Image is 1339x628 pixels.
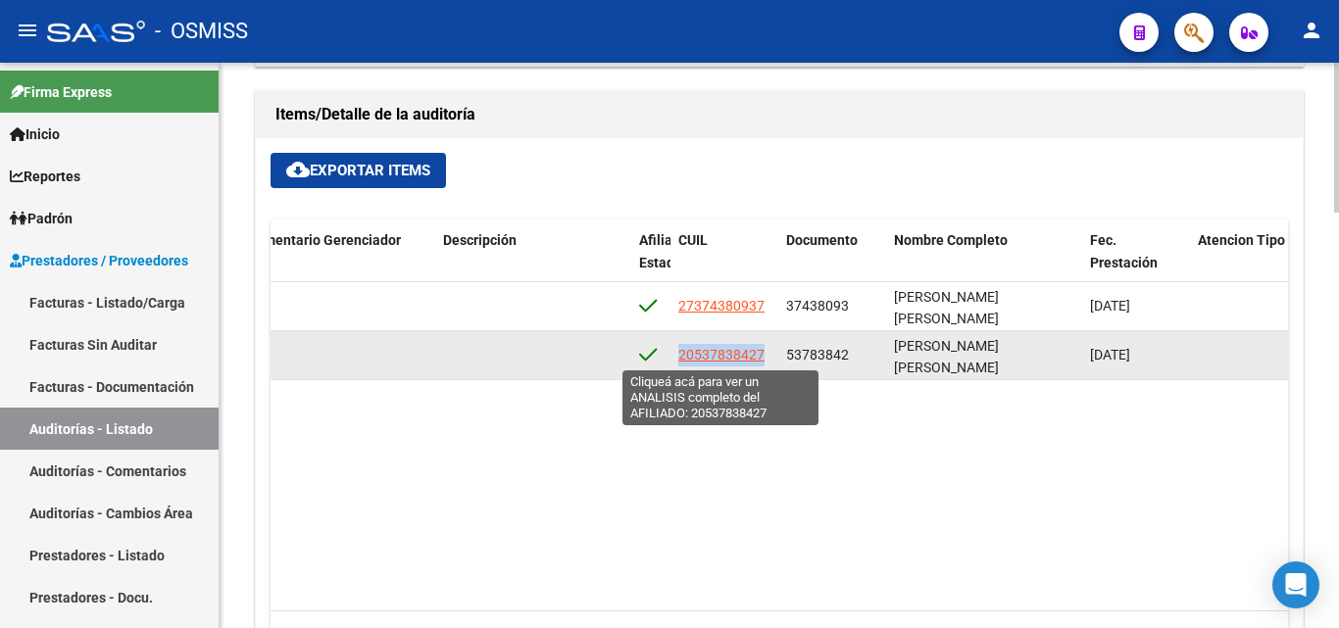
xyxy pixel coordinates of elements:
[10,81,112,103] span: Firma Express
[1082,219,1190,306] datatable-header-cell: Fec. Prestación
[10,250,188,271] span: Prestadores / Proveedores
[631,219,670,306] datatable-header-cell: Afiliado Estado
[786,347,849,362] span: 53783842
[155,10,248,53] span: - OSMISS
[670,219,778,306] datatable-header-cell: CUIL
[443,232,517,248] span: Descripción
[286,158,310,181] mat-icon: cloud_download
[678,347,765,362] span: 20537838427
[271,153,446,188] button: Exportar Items
[10,208,73,229] span: Padrón
[786,298,849,314] span: 37438093
[1090,347,1130,362] span: [DATE]
[275,99,1283,130] h1: Items/Detalle de la auditoría
[239,219,435,306] datatable-header-cell: Comentario Gerenciador
[1190,219,1298,306] datatable-header-cell: Atencion Tipo
[10,123,60,145] span: Inicio
[894,232,1008,248] span: Nombre Completo
[886,219,1082,306] datatable-header-cell: Nombre Completo
[894,289,999,327] span: [PERSON_NAME] [PERSON_NAME]
[435,219,631,306] datatable-header-cell: Descripción
[639,232,688,270] span: Afiliado Estado
[1272,561,1319,608] div: Open Intercom Messenger
[286,162,430,179] span: Exportar Items
[1090,298,1130,314] span: [DATE]
[1090,232,1158,270] span: Fec. Prestación
[786,232,858,248] span: Documento
[894,338,999,376] span: [PERSON_NAME] [PERSON_NAME]
[1300,19,1323,42] mat-icon: person
[678,232,708,248] span: CUIL
[247,232,401,248] span: Comentario Gerenciador
[16,19,39,42] mat-icon: menu
[678,298,765,314] span: 27374380937
[10,166,80,187] span: Reportes
[778,219,886,306] datatable-header-cell: Documento
[1198,232,1285,248] span: Atencion Tipo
